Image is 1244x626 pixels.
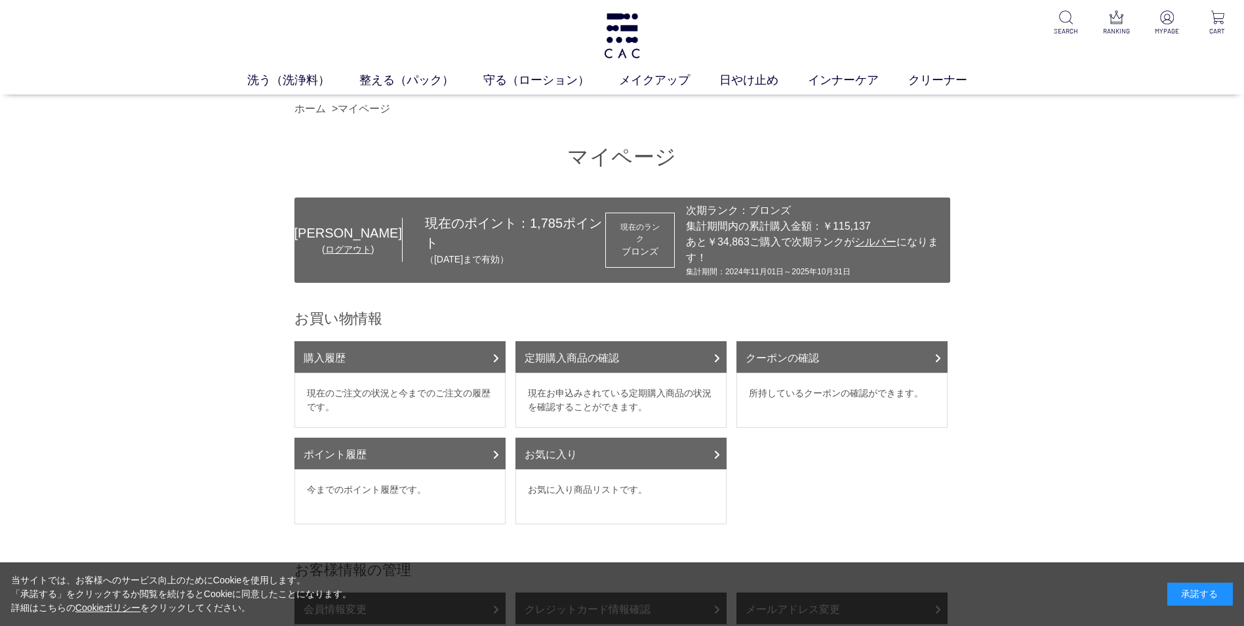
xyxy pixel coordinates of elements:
[294,438,506,469] a: ポイント履歴
[515,469,727,524] dd: お気に入り商品リストです。
[294,469,506,524] dd: 今までのポイント履歴です。
[719,72,808,89] a: 日やけ止め
[338,103,390,114] a: マイページ
[686,234,944,266] div: あと￥34,863ご購入で次期ランクが になります！
[1100,10,1133,36] a: RANKING
[1050,26,1082,36] p: SEARCH
[618,245,662,259] div: ブロンズ
[619,72,719,89] a: メイクアップ
[1201,26,1234,36] p: CART
[808,72,908,89] a: インナーケア
[332,101,393,117] li: >
[908,72,997,89] a: クリーナー
[294,373,506,428] dd: 現在のご注文の状況と今までのご注文の履歴です。
[1151,10,1183,36] a: MYPAGE
[854,236,896,247] span: シルバー
[1100,26,1133,36] p: RANKING
[1050,10,1082,36] a: SEARCH
[294,223,402,243] div: [PERSON_NAME]
[247,72,359,89] a: 洗う（洗浄料）
[294,143,950,171] h1: マイページ
[686,266,944,278] div: 集計期間：2024年11月01日～2025年10月31日
[483,72,619,89] a: 守る（ローション）
[515,373,727,428] dd: 現在お申込みされている定期購入商品の状況を確認することができます。
[686,219,944,234] div: 集計期間内の累計購入金額：￥115,137
[75,602,141,613] a: Cookieポリシー
[11,574,352,615] div: 当サイトでは、お客様へのサービス向上のためにCookieを使用します。 「承諾する」をクリックするか閲覧を続けるとCookieに同意したことになります。 詳細はこちらの をクリックしてください。
[530,216,563,230] span: 1,785
[294,309,950,328] h2: お買い物情報
[686,203,944,219] div: 次期ランク：ブロンズ
[425,253,605,266] p: （[DATE]まで有効）
[325,244,371,255] a: ログアウト
[1201,10,1234,36] a: CART
[294,560,950,579] h2: お客様情報の管理
[294,103,326,114] a: ホーム
[515,438,727,469] a: お気に入り
[294,341,506,373] a: 購入履歴
[403,213,605,266] div: 現在のポイント： ポイント
[736,341,948,373] a: クーポンの確認
[359,72,483,89] a: 整える（パック）
[1151,26,1183,36] p: MYPAGE
[736,373,948,428] dd: 所持しているクーポンの確認ができます。
[515,341,727,373] a: 定期購入商品の確認
[294,243,402,257] div: ( )
[1167,583,1233,606] div: 承諾する
[618,221,662,245] dt: 現在のランク
[602,13,642,58] img: logo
